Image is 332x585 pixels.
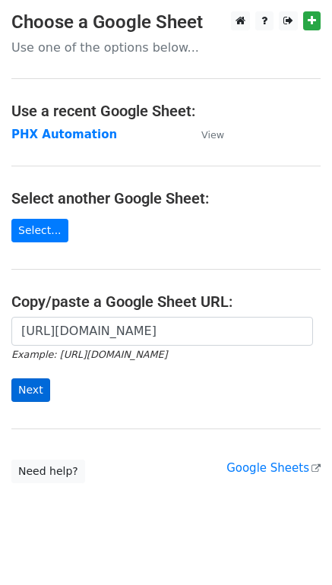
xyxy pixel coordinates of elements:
a: Google Sheets [226,461,321,475]
a: Need help? [11,460,85,483]
input: Next [11,378,50,402]
input: Paste your Google Sheet URL here [11,317,313,346]
h3: Choose a Google Sheet [11,11,321,33]
a: Select... [11,219,68,242]
a: View [186,128,224,141]
a: PHX Automation [11,128,117,141]
h4: Use a recent Google Sheet: [11,102,321,120]
h4: Copy/paste a Google Sheet URL: [11,292,321,311]
iframe: Chat Widget [256,512,332,585]
h4: Select another Google Sheet: [11,189,321,207]
p: Use one of the options below... [11,40,321,55]
small: View [201,129,224,141]
small: Example: [URL][DOMAIN_NAME] [11,349,167,360]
